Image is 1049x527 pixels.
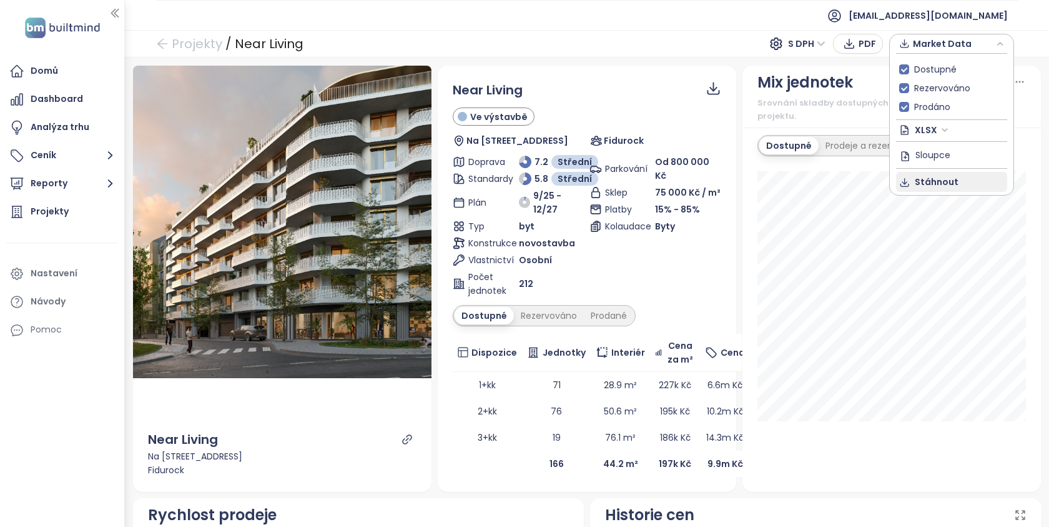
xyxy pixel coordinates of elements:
[519,253,552,267] span: Osobní
[466,134,568,148] span: Na [STREET_ADDRESS]
[558,155,592,169] span: Střední
[148,430,218,449] div: Near Living
[6,143,118,168] button: Ceník
[401,434,413,445] a: link
[468,236,501,250] span: Konstrukce
[6,87,118,112] a: Dashboard
[156,33,222,55] a: arrow-left Projekty
[148,503,277,527] div: Rychlost prodeje
[468,196,501,209] span: Plán
[6,289,118,314] a: Návody
[660,405,690,418] span: 195k Kč
[470,110,528,124] span: Ve výstavbě
[522,372,591,398] td: 71
[833,34,883,54] button: PDF
[604,134,644,148] span: Fidurock
[6,199,118,224] a: Projekty
[453,424,523,451] td: 3+kk
[896,145,1007,165] button: Sloupce
[514,307,584,324] div: Rezervováno
[659,379,691,391] span: 227k Kč
[543,346,586,359] span: Jednotky
[519,219,534,233] span: byt
[468,253,501,267] span: Vlastnictví
[909,63,962,76] span: Dostupné
[235,33,303,55] div: Near Living
[468,219,501,233] span: Typ
[468,155,501,169] span: Doprava
[591,424,650,451] td: 76.1 m²
[706,431,744,444] span: 14.3m Kč
[819,137,919,154] div: Prodeje a rezervace
[6,261,118,286] a: Nastavení
[519,277,533,291] span: 212
[707,405,744,418] span: 10.2m Kč
[655,156,709,182] span: Od 800 000 Kč
[6,318,118,343] div: Pomoc
[519,236,575,250] span: novostavba
[31,322,62,338] div: Pomoc
[655,203,700,216] span: 15% - 85%
[31,204,69,219] div: Projekty
[148,463,416,477] div: Fidurock
[757,71,853,94] div: Mix jednotek
[522,424,591,451] td: 19
[909,100,955,114] span: Prodáno
[468,270,501,298] span: Počet jednotek
[549,458,564,470] b: 166
[707,458,743,470] b: 9.9m Kč
[757,97,1026,123] div: Srovnání skladby dostupných a prodaných jednotek v projektu.
[591,398,650,424] td: 50.6 m²
[605,186,638,199] span: Sklep
[915,175,958,189] span: Stáhnout
[605,203,638,216] span: Platby
[655,219,675,233] span: Byty
[31,91,83,107] div: Dashboard
[471,346,517,359] span: Dispozice
[591,372,650,398] td: 28.9 m²
[611,346,645,359] span: Interiér
[156,38,169,50] span: arrow-left
[896,34,1007,53] div: button
[533,189,584,216] span: 9/25 - 12/27
[31,266,77,281] div: Nastavení
[859,37,876,51] span: PDF
[849,1,1008,31] span: [EMAIL_ADDRESS][DOMAIN_NAME]
[453,398,523,424] td: 2+kk
[6,59,118,84] a: Domů
[896,172,1007,192] button: Stáhnout
[31,294,66,309] div: Návody
[534,172,548,186] span: 5.8
[6,115,118,140] a: Analýza trhu
[915,148,950,161] span: Sloupce
[759,137,819,154] div: Dostupné
[6,171,118,196] button: Reporty
[603,458,638,470] b: 44.2 m²
[148,449,416,463] div: Na [STREET_ADDRESS]
[788,34,825,53] span: S DPH
[605,219,638,233] span: Kolaudace
[584,307,634,324] div: Prodané
[31,63,58,79] div: Domů
[455,307,514,324] div: Dostupné
[909,81,975,95] span: Rezervováno
[605,162,638,176] span: Parkování
[453,81,523,100] span: Near Living
[453,372,523,398] td: 1+kk
[534,155,548,169] span: 7.2
[660,431,691,444] span: 186k Kč
[913,34,993,53] span: Market Data
[605,503,694,527] div: Historie cen
[659,458,691,470] b: 197k Kč
[558,172,592,186] span: Střední
[225,33,232,55] div: /
[915,121,948,139] span: XLSX
[468,172,501,186] span: Standardy
[21,15,104,41] img: logo
[655,186,721,199] span: 75 000 Kč / m²
[666,339,696,366] span: Cena za m²
[522,398,591,424] td: 76
[31,119,89,135] div: Analýza trhu
[707,379,742,391] span: 6.6m Kč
